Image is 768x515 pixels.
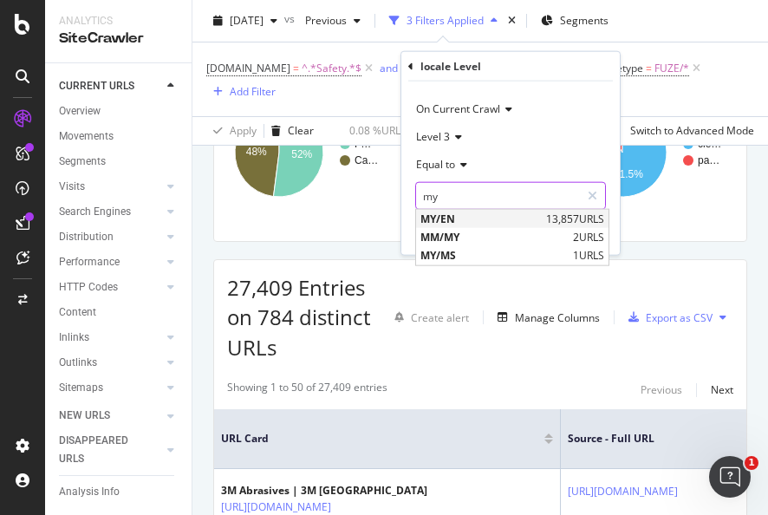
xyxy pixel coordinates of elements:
span: URL Card [221,431,540,447]
span: MY/EN [420,212,542,226]
svg: A chart. [570,77,729,228]
a: Search Engines [59,203,162,221]
span: Previous [298,13,347,28]
a: DISAPPEARED URLS [59,432,162,468]
text: 52% [291,148,312,160]
text: 48% [246,146,267,158]
div: Switch to Advanced Mode [630,123,754,138]
a: Visits [59,178,162,196]
div: Search Engines [59,203,131,221]
span: MM/MY [420,230,569,244]
div: Visits [59,178,85,196]
div: Distribution [59,228,114,246]
text: cle… [698,138,721,150]
a: HTTP Codes [59,278,162,297]
div: Analysis Info [59,483,120,501]
div: Export as CSV [646,310,713,325]
span: [DOMAIN_NAME] [206,61,290,75]
span: Level 3 [416,129,450,144]
button: Previous [298,7,368,35]
div: CURRENT URLS [59,77,134,95]
span: 2 URLS [573,230,604,244]
button: Apply [206,117,257,145]
a: Inlinks [59,329,162,347]
div: 3M Abrasives | 3M [GEOGRAPHIC_DATA] [221,483,427,499]
a: Performance [59,253,162,271]
a: Content [59,303,179,322]
a: Movements [59,127,179,146]
div: Add Filter [230,84,276,99]
div: Performance [59,253,120,271]
span: = [646,61,652,75]
span: Equal to [416,157,455,172]
button: Add Filter [206,81,276,102]
div: Segments [59,153,106,171]
span: MY/MS [420,248,569,263]
div: Overview [59,102,101,121]
span: ^.*Safety.*$ [302,56,361,81]
div: Next [711,382,733,397]
span: = [293,61,299,75]
div: Analytics [59,14,178,29]
button: Manage Columns [491,307,600,328]
div: Inlinks [59,329,89,347]
a: NEW URLS [59,407,162,425]
div: Previous [641,382,682,397]
button: Segments [534,7,615,35]
div: Clear [288,123,314,138]
div: HTTP Codes [59,278,118,297]
a: Analysis Info [59,483,179,501]
div: 3 Filters Applied [407,13,484,28]
div: Manage Columns [515,310,600,325]
svg: A chart. [227,77,386,228]
svg: A chart. [399,77,557,228]
a: Sitemaps [59,379,162,397]
button: Previous [641,380,682,401]
button: [DATE] [206,7,284,35]
iframe: Intercom live chat [709,456,751,498]
a: CURRENT URLS [59,77,162,95]
span: FUZE/* [654,56,689,81]
button: Export as CSV [622,303,713,331]
a: Segments [59,153,179,171]
div: DISAPPEARED URLS [59,432,146,468]
button: Create alert [387,303,469,331]
span: 1 URLS [573,248,604,263]
button: Clear [264,117,314,145]
div: 0.08 % URLs ( 784 on 976K ) [349,123,475,138]
button: and [380,60,398,76]
text: Ca… [355,154,378,166]
div: and [380,61,398,75]
text: pa… [698,154,719,166]
div: Apply [230,123,257,138]
a: [URL][DOMAIN_NAME] [568,483,678,500]
span: 2025 Sep. 21st [230,13,264,28]
span: 1 [745,456,758,470]
span: vs [284,11,298,26]
div: Showing 1 to 50 of 27,409 entries [227,380,387,401]
div: Sitemaps [59,379,103,397]
div: Content [59,303,96,322]
button: Next [711,380,733,401]
span: On Current Crawl [416,101,500,116]
button: Switch to Advanced Mode [623,117,754,145]
div: NEW URLS [59,407,110,425]
div: SiteCrawler [59,29,178,49]
div: times [504,12,519,29]
text: F… [355,138,371,150]
span: 27,409 Entries on 784 distinct URLs [227,273,371,362]
div: Movements [59,127,114,146]
div: locale Level [420,59,481,74]
text: 91.5% [614,168,643,180]
button: Cancel [408,224,463,241]
span: Segments [560,13,609,28]
span: 13,857 URLS [546,212,604,226]
div: Create alert [411,310,469,325]
a: Outlinks [59,354,162,372]
a: Overview [59,102,179,121]
a: Distribution [59,228,162,246]
div: Outlinks [59,354,97,372]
